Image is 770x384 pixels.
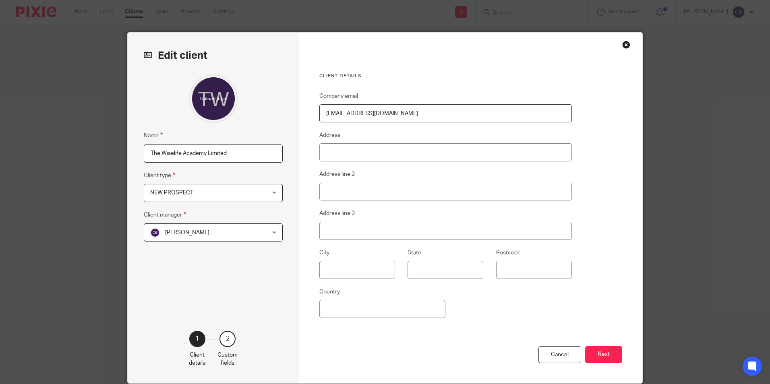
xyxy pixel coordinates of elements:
label: Client manager [144,210,186,219]
div: Cancel [538,346,581,363]
div: Close this dialog window [622,41,630,49]
label: Client type [144,171,175,180]
div: 2 [219,331,236,347]
h2: Edit client [144,49,283,62]
span: NEW PROSPECT [150,190,193,196]
img: svg%3E [150,228,160,237]
label: State [408,249,421,257]
label: Name [144,131,163,140]
p: Client details [189,351,205,367]
label: Address [319,131,340,139]
label: Postcode [496,249,521,257]
div: 1 [189,331,205,347]
button: Next [585,346,622,363]
label: Country [319,288,340,296]
label: Address line 3 [319,209,355,217]
label: Company email [319,92,358,100]
h3: Client details [319,73,572,79]
span: [PERSON_NAME] [165,230,209,235]
label: City [319,249,329,257]
p: Custom fields [217,351,238,367]
label: Address line 2 [319,170,355,178]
